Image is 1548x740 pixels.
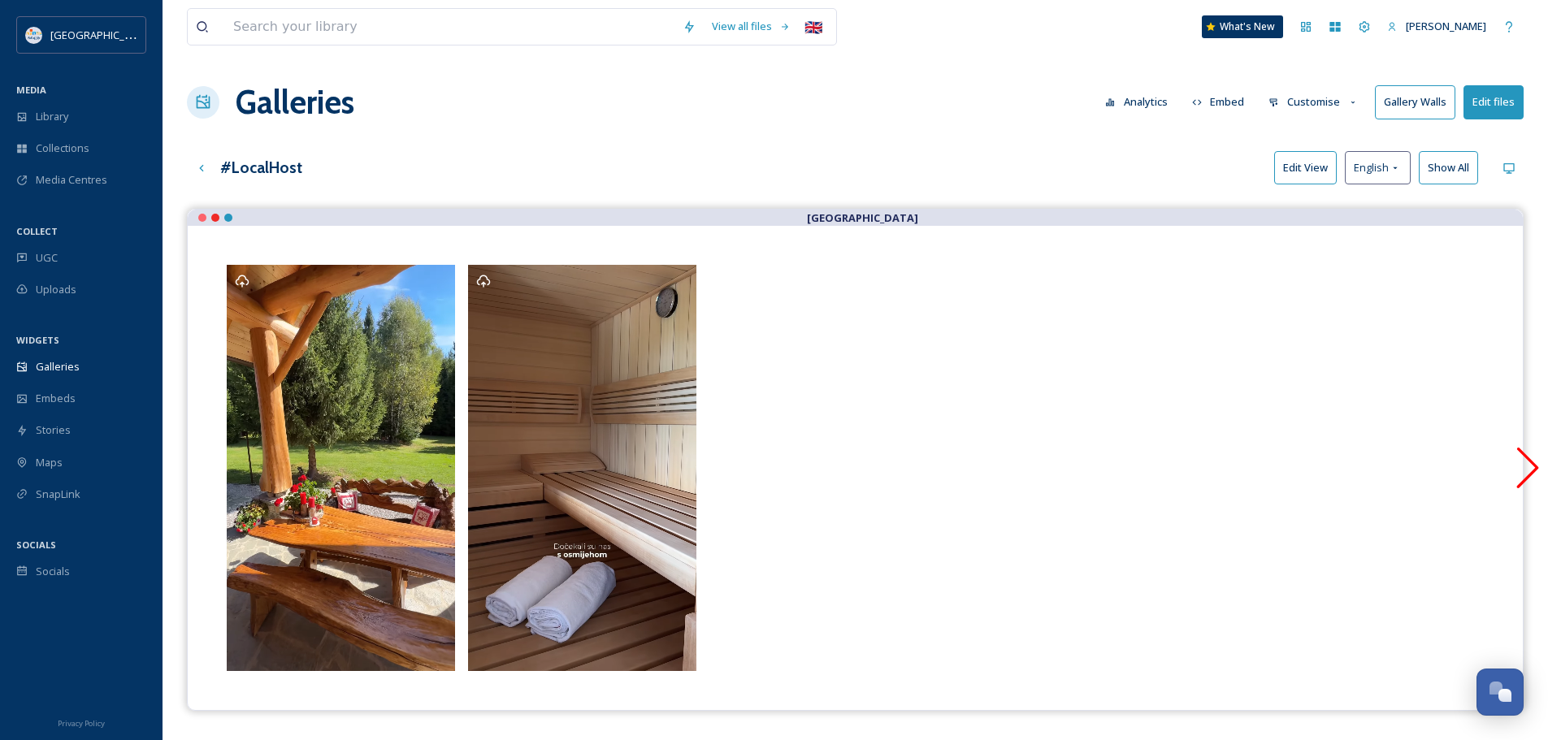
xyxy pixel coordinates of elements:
[16,225,58,237] span: COLLECT
[16,539,56,551] span: SOCIALS
[1186,258,1428,677] a: Opens media popup. Media description: ismael_iiso-6208467.mp4.
[36,391,76,406] span: Embeds
[1184,86,1253,118] button: Embed
[1406,19,1486,33] span: [PERSON_NAME]
[36,141,89,156] span: Collections
[704,11,799,42] a: View all files
[1379,11,1494,42] a: [PERSON_NAME]
[799,12,828,41] div: 🇬🇧
[704,258,945,677] a: Opens media popup. Media description: take.you.to-6311646.mp4.
[1097,86,1176,118] button: Analytics
[36,282,76,297] span: Uploads
[26,27,42,43] img: HTZ_logo_EN.svg
[220,156,302,180] h3: #LocalHost
[36,359,80,374] span: Galleries
[236,78,354,127] a: Galleries
[16,334,59,346] span: WIDGETS
[36,487,80,502] span: SnapLink
[1097,86,1184,118] a: Analytics
[36,422,71,438] span: Stories
[36,109,68,124] span: Library
[1476,669,1524,716] button: Open Chat
[36,455,63,470] span: Maps
[16,84,46,96] span: MEDIA
[1202,15,1283,38] a: What's New
[36,564,70,579] span: Socials
[1419,151,1478,184] button: Show All
[807,210,918,225] strong: [GEOGRAPHIC_DATA]
[1507,448,1548,488] button: Scroll Right
[1375,85,1455,119] button: Gallery Walls
[1354,160,1389,175] span: English
[1274,151,1337,184] button: Edit View
[36,250,58,266] span: UGC
[50,27,154,42] span: [GEOGRAPHIC_DATA]
[225,9,674,45] input: Search your library
[1463,85,1524,119] button: Edit files
[462,258,703,677] a: Opens media popup. Media description: vannabojovic-6379033.mp4.
[36,172,107,188] span: Media Centres
[220,258,462,677] a: Opens media popup. Media description: andrea_trgovcevic-6379032.mp4.
[58,712,105,732] a: Privacy Policy
[58,718,105,729] span: Privacy Policy
[1260,86,1367,118] button: Customise
[945,258,1186,677] a: Opens media popup. Media description: kristijanilicic-6208465.mp4.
